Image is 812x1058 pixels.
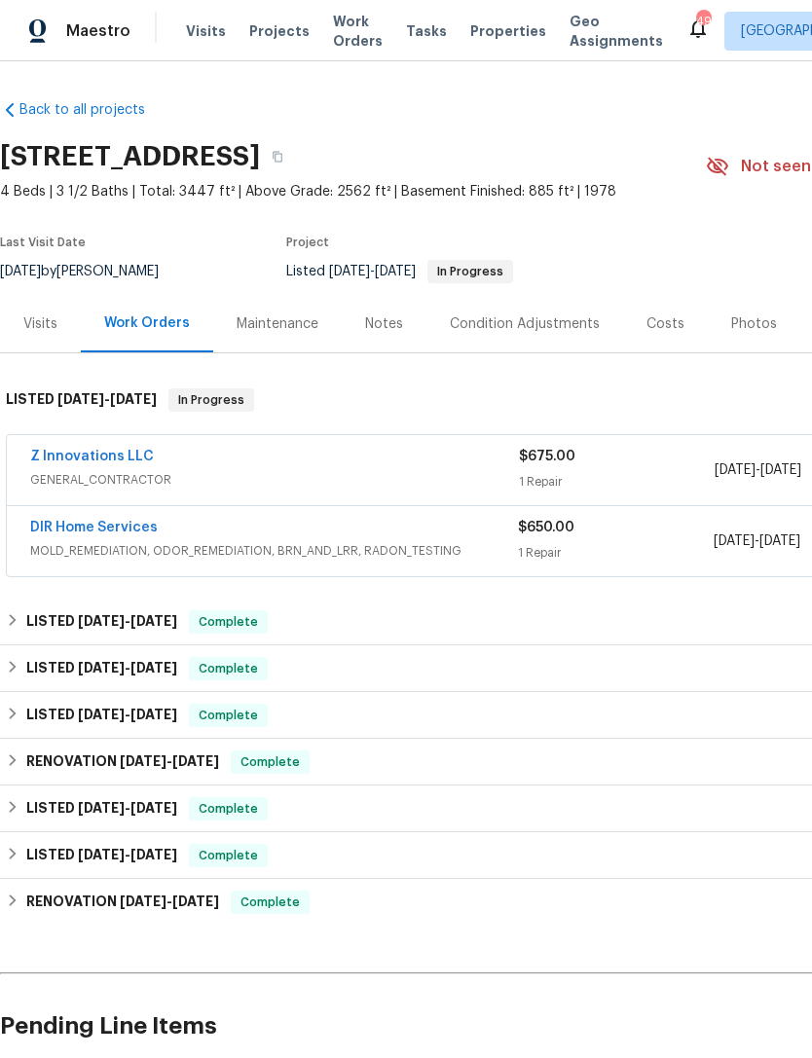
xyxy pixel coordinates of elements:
button: Copy Address [260,139,295,174]
span: Work Orders [333,12,383,51]
span: [DATE] [78,848,125,861]
div: Visits [23,314,57,334]
span: [DATE] [120,894,166,908]
h6: RENOVATION [26,750,219,774]
span: Visits [186,21,226,41]
div: 1 Repair [519,472,715,492]
span: Properties [470,21,546,41]
span: Project [286,237,329,248]
span: - [78,848,177,861]
h6: LISTED [26,704,177,727]
h6: LISTED [6,388,157,412]
span: [DATE] [759,534,800,548]
span: [DATE] [120,754,166,768]
span: - [120,894,219,908]
span: In Progress [429,266,511,277]
div: Work Orders [104,313,190,333]
span: [DATE] [130,614,177,628]
span: Complete [191,659,266,678]
span: [DATE] [172,894,219,908]
span: [DATE] [78,708,125,721]
span: - [78,661,177,675]
span: [DATE] [130,661,177,675]
h6: LISTED [26,844,177,867]
span: Projects [249,21,310,41]
span: [DATE] [78,801,125,815]
span: - [78,614,177,628]
span: Complete [233,893,308,912]
span: Geo Assignments [570,12,663,51]
div: Condition Adjustments [450,314,600,334]
span: - [57,392,157,406]
span: [DATE] [714,534,755,548]
span: MOLD_REMEDIATION, ODOR_REMEDIATION, BRN_AND_LRR, RADON_TESTING [30,541,518,561]
span: [DATE] [715,463,756,477]
span: [DATE] [78,661,125,675]
span: - [78,801,177,815]
span: [DATE] [130,848,177,861]
span: Complete [191,612,266,632]
span: In Progress [170,390,252,410]
div: Photos [731,314,777,334]
span: [DATE] [130,708,177,721]
span: - [78,708,177,721]
h6: RENOVATION [26,891,219,914]
h6: LISTED [26,797,177,821]
span: GENERAL_CONTRACTOR [30,470,519,490]
span: Complete [191,706,266,725]
span: - [714,531,800,551]
div: 1 Repair [518,543,713,563]
span: Complete [191,799,266,819]
div: Costs [646,314,684,334]
span: Complete [233,752,308,772]
span: [DATE] [78,614,125,628]
div: Maintenance [237,314,318,334]
span: Maestro [66,21,130,41]
span: Tasks [406,24,447,38]
span: Listed [286,265,513,278]
span: [DATE] [172,754,219,768]
span: [DATE] [57,392,104,406]
span: - [715,460,801,480]
span: $675.00 [519,450,575,463]
span: - [120,754,219,768]
span: $650.00 [518,521,574,534]
span: Complete [191,846,266,865]
span: - [329,265,416,278]
span: [DATE] [329,265,370,278]
a: Z Innovations LLC [30,450,154,463]
div: Notes [365,314,403,334]
span: [DATE] [130,801,177,815]
span: [DATE] [110,392,157,406]
a: DIR Home Services [30,521,158,534]
div: 49 [696,12,710,31]
span: [DATE] [760,463,801,477]
h6: LISTED [26,610,177,634]
span: [DATE] [375,265,416,278]
h6: LISTED [26,657,177,680]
